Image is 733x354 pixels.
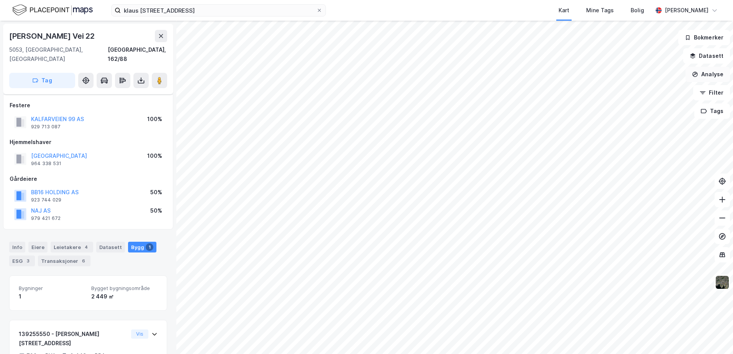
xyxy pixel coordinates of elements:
[9,30,96,42] div: [PERSON_NAME] Vei 22
[108,45,167,64] div: [GEOGRAPHIC_DATA], 162/88
[82,243,90,251] div: 4
[694,103,730,119] button: Tags
[147,151,162,161] div: 100%
[91,285,158,292] span: Bygget bygningsområde
[131,329,148,339] button: Vis
[31,161,61,167] div: 964 338 531
[9,256,35,266] div: ESG
[19,285,85,292] span: Bygninger
[31,197,61,203] div: 923 744 029
[28,242,48,252] div: Eiere
[9,45,108,64] div: 5053, [GEOGRAPHIC_DATA], [GEOGRAPHIC_DATA]
[91,292,158,301] div: 2 449 ㎡
[10,174,167,184] div: Gårdeiere
[715,275,730,290] img: 9k=
[695,317,733,354] div: Kontrollprogram for chat
[631,6,644,15] div: Bolig
[695,317,733,354] iframe: Chat Widget
[665,6,708,15] div: [PERSON_NAME]
[38,256,90,266] div: Transaksjoner
[12,3,93,17] img: logo.f888ab2527a4732fd821a326f86c7f29.svg
[96,242,125,252] div: Datasett
[24,257,32,265] div: 3
[128,242,156,252] div: Bygg
[146,243,153,251] div: 1
[685,67,730,82] button: Analyse
[150,188,162,197] div: 50%
[31,124,61,130] div: 929 713 087
[559,6,569,15] div: Kart
[19,329,128,348] div: 139255550 - [PERSON_NAME][STREET_ADDRESS]
[683,48,730,64] button: Datasett
[31,215,61,221] div: 979 421 672
[51,242,93,252] div: Leietakere
[9,242,25,252] div: Info
[9,73,75,88] button: Tag
[586,6,614,15] div: Mine Tags
[19,292,85,301] div: 1
[10,101,167,110] div: Festere
[678,30,730,45] button: Bokmerker
[693,85,730,100] button: Filter
[147,115,162,124] div: 100%
[150,206,162,215] div: 50%
[10,138,167,147] div: Hjemmelshaver
[80,257,87,265] div: 6
[121,5,316,16] input: Søk på adresse, matrikkel, gårdeiere, leietakere eller personer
